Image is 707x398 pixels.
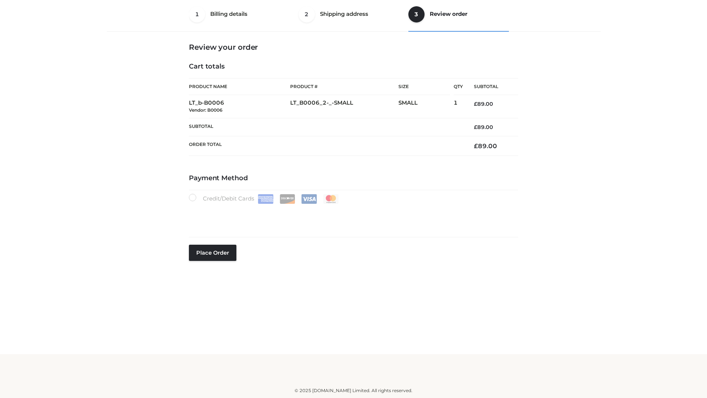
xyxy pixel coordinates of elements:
img: Mastercard [323,194,339,204]
button: Place order [189,245,236,261]
th: Size [398,78,450,95]
label: Credit/Debit Cards [189,194,340,204]
span: £ [474,101,477,107]
h4: Payment Method [189,174,518,182]
th: Subtotal [189,118,463,136]
iframe: Secure payment input frame [187,202,517,229]
span: £ [474,124,477,130]
th: Subtotal [463,78,518,95]
h4: Cart totals [189,63,518,71]
bdi: 89.00 [474,124,493,130]
th: Product # [290,78,398,95]
bdi: 89.00 [474,142,497,150]
span: £ [474,142,478,150]
small: Vendor: B0006 [189,107,222,113]
img: Amex [258,194,274,204]
th: Order Total [189,136,463,156]
th: Product Name [189,78,290,95]
td: LT_B0006_2-_-SMALL [290,95,398,118]
img: Visa [301,194,317,204]
td: SMALL [398,95,454,118]
bdi: 89.00 [474,101,493,107]
th: Qty [454,78,463,95]
div: © 2025 [DOMAIN_NAME] Limited. All rights reserved. [109,387,598,394]
td: 1 [454,95,463,118]
img: Discover [279,194,295,204]
td: LT_b-B0006 [189,95,290,118]
h3: Review your order [189,43,518,52]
